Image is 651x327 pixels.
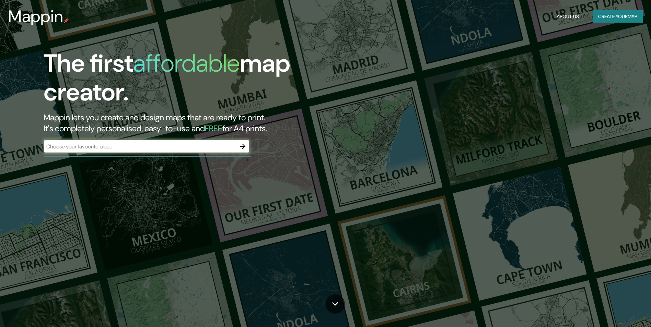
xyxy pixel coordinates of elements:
img: mappin-pin [63,18,69,23]
h3: Mappin [8,7,63,26]
h2: Mappin lets you create and design maps that are ready to print. It's completely personalised, eas... [44,112,369,134]
h1: The first map creator. [44,49,369,112]
button: Create yourmap [593,10,643,23]
h1: affordable [133,47,240,79]
button: About Us [554,10,582,23]
h5: FREE [205,123,222,134]
input: Choose your favourite place [44,143,236,150]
